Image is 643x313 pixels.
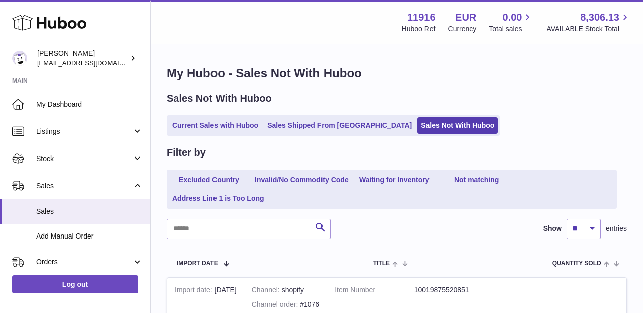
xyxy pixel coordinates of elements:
span: Quantity Sold [552,260,601,267]
span: [EMAIL_ADDRESS][DOMAIN_NAME] [37,59,148,67]
a: Sales Shipped From [GEOGRAPHIC_DATA] [264,117,415,134]
span: entries [606,224,627,233]
a: Excluded Country [169,172,249,188]
a: 0.00 Total sales [489,11,533,34]
span: Orders [36,257,132,267]
a: Not matching [437,172,517,188]
div: Currency [448,24,477,34]
h1: My Huboo - Sales Not With Huboo [167,65,627,82]
span: Listings [36,127,132,136]
div: #1076 [252,300,319,309]
span: Stock [36,154,132,164]
h2: Filter by [167,146,206,160]
div: [PERSON_NAME] [37,49,128,68]
label: Show [543,224,562,233]
span: Add Manual Order [36,231,143,241]
a: 8,306.13 AVAILABLE Stock Total [546,11,631,34]
a: Current Sales with Huboo [169,117,262,134]
h2: Sales Not With Huboo [167,92,272,105]
strong: 11916 [407,11,436,24]
img: info@bananaleafsupplements.com [12,51,27,66]
a: Invalid/No Commodity Code [251,172,352,188]
div: Huboo Ref [402,24,436,34]
span: AVAILABLE Stock Total [546,24,631,34]
span: Total sales [489,24,533,34]
dt: Item Number [335,285,414,295]
strong: Channel [252,286,282,296]
strong: EUR [455,11,476,24]
span: Sales [36,207,143,216]
div: shopify [252,285,319,295]
strong: Channel order [252,300,300,311]
a: Sales Not With Huboo [417,117,498,134]
dd: 10019875520851 [414,285,494,295]
a: Waiting for Inventory [354,172,435,188]
span: Import date [177,260,218,267]
a: Log out [12,275,138,293]
span: Sales [36,181,132,191]
strong: Import date [175,286,215,296]
span: Title [373,260,390,267]
span: 0.00 [503,11,522,24]
span: 8,306.13 [580,11,619,24]
a: Address Line 1 is Too Long [169,190,268,207]
span: My Dashboard [36,100,143,109]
